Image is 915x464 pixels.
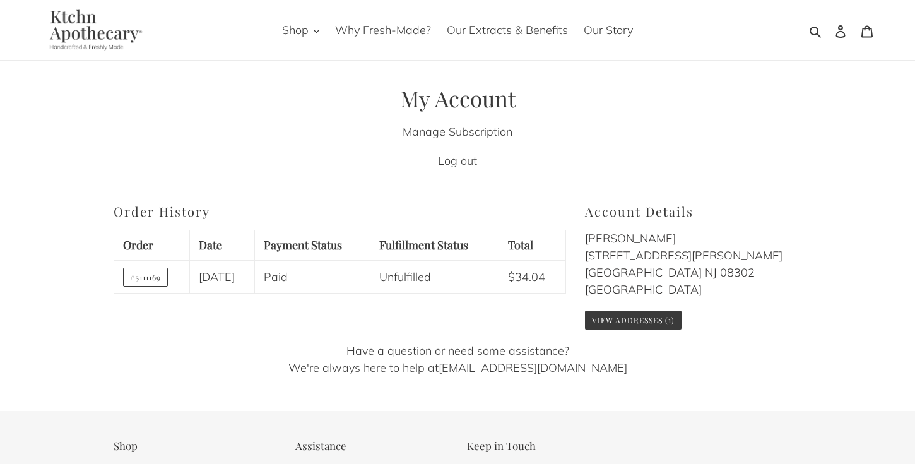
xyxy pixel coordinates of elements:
[439,360,627,375] a: [EMAIL_ADDRESS][DOMAIN_NAME]
[254,230,370,261] th: Payment Status
[114,85,801,112] h1: My Account
[585,230,801,298] p: [PERSON_NAME] [STREET_ADDRESS][PERSON_NAME] [GEOGRAPHIC_DATA] NJ 08302 [GEOGRAPHIC_DATA]
[447,23,568,38] span: Our Extracts & Benefits
[440,20,574,40] a: Our Extracts & Benefits
[335,23,431,38] span: Why Fresh-Made?
[199,270,235,284] time: [DATE]
[370,230,499,261] th: Fulfillment Status
[585,204,801,219] h2: Account Details
[276,20,326,40] button: Shop
[114,342,801,376] center: Have a question or need some assistance? We're always here to help at
[254,261,370,293] td: Paid
[35,9,151,51] img: Ktchn Apothecary
[295,439,449,452] p: Assistance
[114,230,190,261] th: Order
[585,311,682,330] a: View Addresses (1)
[370,261,499,293] td: Unfulfilled
[499,230,566,261] th: Total
[114,204,566,219] h2: Order History
[438,153,477,168] a: Log out
[499,261,566,293] td: $34.04
[329,20,437,40] a: Why Fresh-Made?
[577,20,639,40] a: Our Story
[403,124,512,139] a: Manage Subscription
[584,23,633,38] span: Our Story
[467,439,801,452] p: Keep in Touch
[282,23,309,38] span: Shop
[123,268,168,287] a: Order number #5111169
[114,439,276,452] p: Shop
[189,230,254,261] th: Date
